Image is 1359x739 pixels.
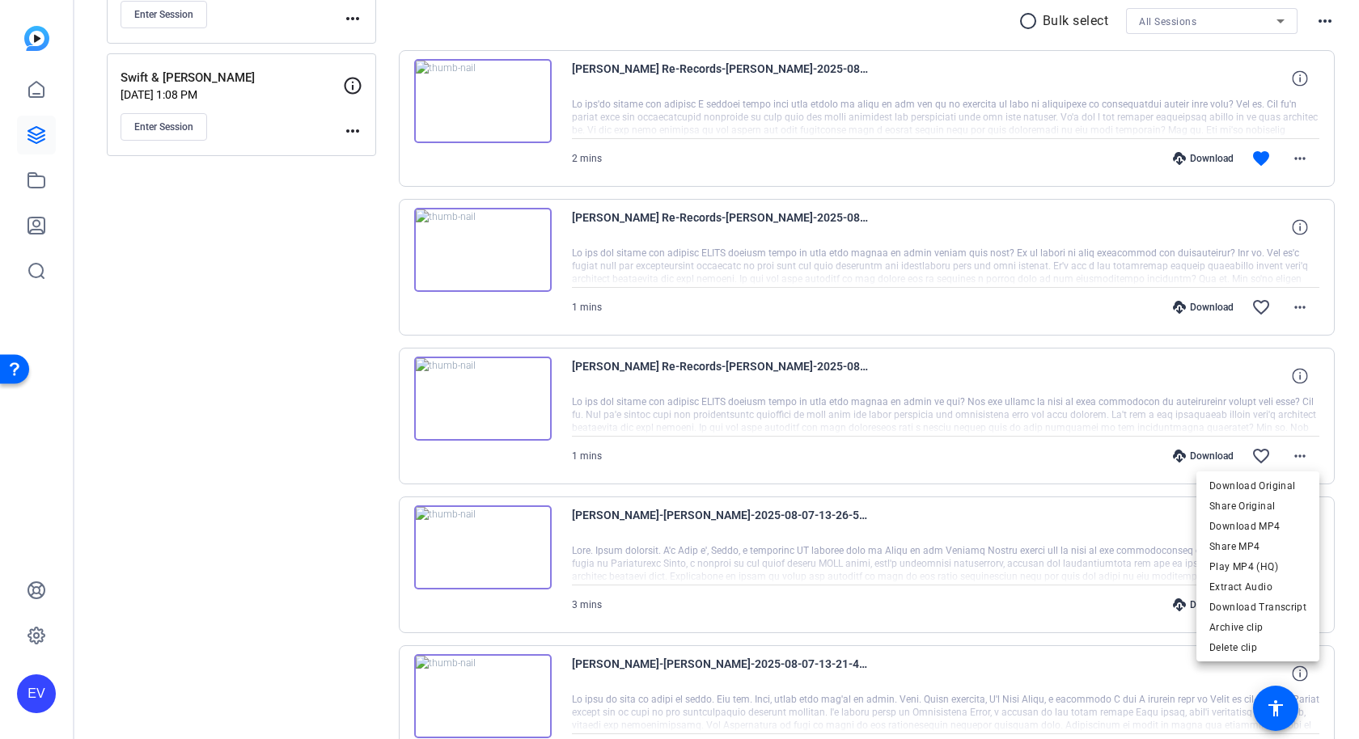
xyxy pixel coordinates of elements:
span: Archive clip [1209,617,1306,636]
span: Delete clip [1209,637,1306,657]
span: Share Original [1209,496,1306,515]
span: Download Transcript [1209,597,1306,616]
span: Share MP4 [1209,536,1306,555]
span: Download Original [1209,475,1306,495]
span: Download MP4 [1209,516,1306,535]
span: Play MP4 (HQ) [1209,556,1306,576]
span: Extract Audio [1209,576,1306,596]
